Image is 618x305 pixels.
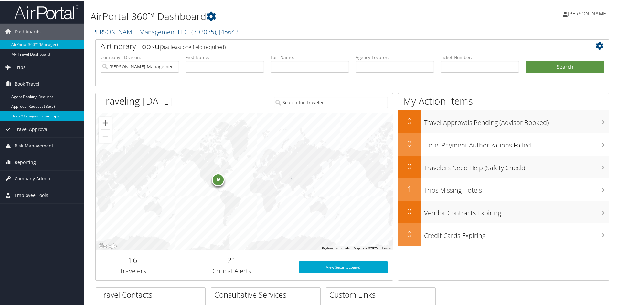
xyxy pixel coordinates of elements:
h3: Hotel Payment Authorizations Failed [424,137,609,149]
div: 16 [212,173,225,186]
a: 0Credit Cards Expiring [398,223,609,245]
a: 0Travelers Need Help (Safety Check) [398,155,609,178]
span: [PERSON_NAME] [568,9,608,16]
h2: 21 [175,254,289,265]
a: 0Travel Approvals Pending (Advisor Booked) [398,110,609,132]
label: Last Name: [271,54,349,60]
h2: Custom Links [329,289,435,300]
h3: Critical Alerts [175,266,289,275]
button: Zoom in [99,116,112,129]
span: Map data ©2025 [354,246,378,249]
h2: 0 [398,137,421,148]
label: Agency Locator: [356,54,434,60]
label: First Name: [186,54,264,60]
h2: 0 [398,205,421,216]
span: Reporting [15,154,36,170]
span: Book Travel [15,75,39,91]
a: 0Vendor Contracts Expiring [398,200,609,223]
span: Employee Tools [15,187,48,203]
h2: 0 [398,228,421,239]
a: Open this area in Google Maps (opens a new window) [97,241,119,250]
label: Ticket Number: [441,54,519,60]
span: Dashboards [15,23,41,39]
h2: 16 [101,254,165,265]
h3: Credit Cards Expiring [424,227,609,239]
span: , [ 45642 ] [216,27,240,36]
h3: Travelers [101,266,165,275]
a: [PERSON_NAME] [563,3,614,23]
span: Travel Approval [15,121,48,137]
span: Company Admin [15,170,50,186]
label: Company - Division: [101,54,179,60]
h3: Travel Approvals Pending (Advisor Booked) [424,114,609,127]
a: 1Trips Missing Hotels [398,178,609,200]
img: airportal-logo.png [14,4,79,19]
h2: 1 [398,183,421,194]
span: Risk Management [15,137,53,153]
h3: Travelers Need Help (Safety Check) [424,159,609,172]
button: Search [526,60,604,73]
h2: Consultative Services [214,289,320,300]
button: Zoom out [99,129,112,142]
a: Terms (opens in new tab) [382,246,391,249]
button: Keyboard shortcuts [322,245,350,250]
h1: AirPortal 360™ Dashboard [91,9,440,23]
a: View SecurityLogic® [299,261,388,272]
a: [PERSON_NAME] Management LLC. [91,27,240,36]
span: Trips [15,59,26,75]
input: Search for Traveler [274,96,388,108]
h1: My Action Items [398,94,609,107]
h2: 0 [398,115,421,126]
h2: Airtinerary Lookup [101,40,561,51]
img: Google [97,241,119,250]
a: 0Hotel Payment Authorizations Failed [398,132,609,155]
span: (at least one field required) [164,43,226,50]
h2: 0 [398,160,421,171]
h2: Travel Contacts [99,289,205,300]
h3: Vendor Contracts Expiring [424,205,609,217]
h1: Traveling [DATE] [101,94,172,107]
h3: Trips Missing Hotels [424,182,609,194]
span: ( 302035 ) [191,27,216,36]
